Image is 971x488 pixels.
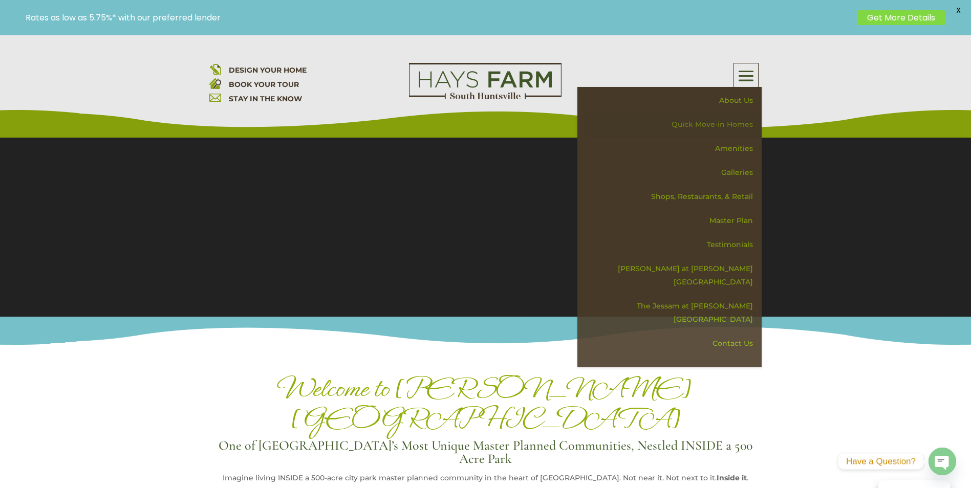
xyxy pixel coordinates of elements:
a: Master Plan [585,209,762,233]
span: X [951,3,966,18]
a: Galleries [585,161,762,185]
a: Get More Details [857,10,945,25]
p: Rates as low as 5.75%* with our preferred lender [26,13,852,23]
a: The Jessam at [PERSON_NAME][GEOGRAPHIC_DATA] [585,294,762,331]
a: STAY IN THE KNOW [229,94,302,103]
a: hays farm homes huntsville development [409,93,562,102]
img: design your home [209,63,221,75]
a: Shops, Restaurants, & Retail [585,185,762,209]
a: Contact Us [585,331,762,356]
div: Imagine living INSIDE a 500-acre city park master planned community in the heart of [GEOGRAPHIC_D... [209,471,762,485]
h1: Welcome to [PERSON_NAME][GEOGRAPHIC_DATA] [209,373,762,439]
a: About Us [585,88,762,113]
a: Amenities [585,137,762,161]
img: Logo [409,63,562,100]
a: DESIGN YOUR HOME [229,65,307,75]
h3: One of [GEOGRAPHIC_DATA]’s Most Unique Master Planned Communities, Nestled INSIDE a 500 Acre Park [209,439,762,471]
img: book your home tour [209,77,221,89]
a: Quick Move-in Homes [585,113,762,137]
strong: Inside it [717,473,747,482]
a: [PERSON_NAME] at [PERSON_NAME][GEOGRAPHIC_DATA] [585,257,762,294]
a: BOOK YOUR TOUR [229,80,299,89]
a: Testimonials [585,233,762,257]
